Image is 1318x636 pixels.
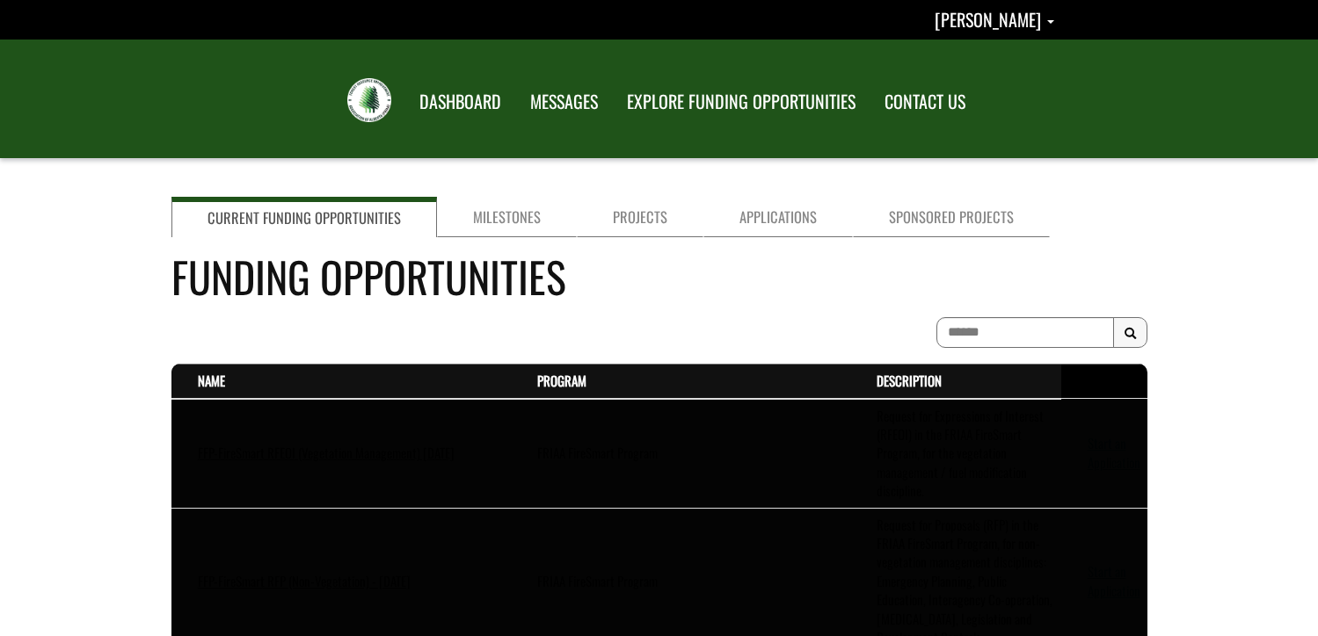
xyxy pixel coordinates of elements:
nav: Main Navigation [404,75,979,124]
span: [PERSON_NAME] [935,6,1041,33]
a: FFP-FireSmart RFP (Non-Vegetation) - [DATE] [198,571,411,590]
a: Sponsored Projects [853,197,1050,237]
a: Projects [577,197,703,237]
a: FFP-FireSmart RFEOI (Vegetation Management) [DATE] [198,443,455,462]
a: CONTACT US [871,80,979,124]
button: Search Results [1113,317,1147,349]
a: MESSAGES [517,80,611,124]
a: DASHBOARD [406,80,514,124]
a: EXPLORE FUNDING OPPORTUNITIES [614,80,869,124]
a: Description [877,371,942,390]
a: Name [198,371,225,390]
h4: Funding Opportunities [171,245,1147,307]
a: Milestones [437,197,577,237]
input: To search on partial text, use the asterisk (*) wildcard character. [936,317,1114,348]
a: Chantelle Bambrick [935,6,1054,33]
a: Start an Application [1088,561,1140,599]
td: FFP-FireSmart RFEOI (Vegetation Management) July 2025 [171,399,511,509]
a: Program [537,371,586,390]
td: FRIAA FireSmart Program [511,399,850,509]
td: Request for Expressions of Interest (RFEOI) in the FRIAA FireSmart Program, for the vegetation ma... [850,399,1061,509]
a: Start an Application [1088,433,1140,471]
a: Applications [703,197,853,237]
a: Current Funding Opportunities [171,197,437,237]
img: FRIAA Submissions Portal [347,78,391,122]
